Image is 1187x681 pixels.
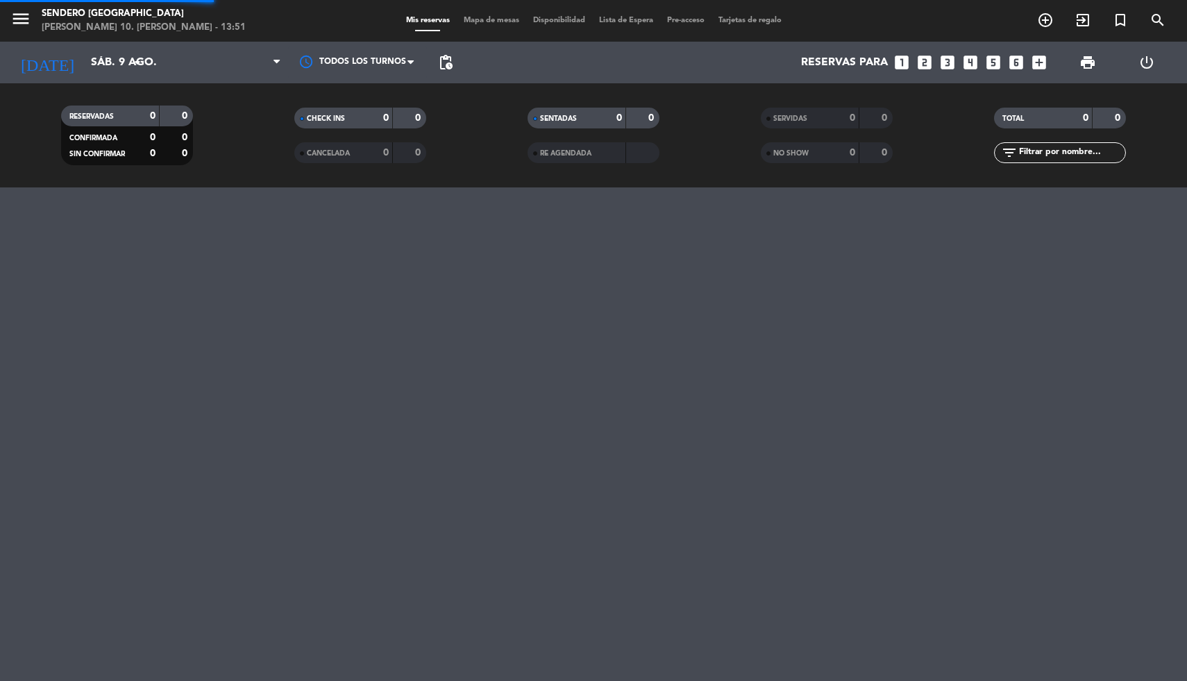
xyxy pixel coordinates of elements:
[850,113,855,123] strong: 0
[383,113,389,123] strong: 0
[1030,53,1048,72] i: add_box
[69,135,117,142] span: CONFIRMADA
[616,113,622,123] strong: 0
[1112,12,1129,28] i: turned_in_not
[916,53,934,72] i: looks_two
[182,111,190,121] strong: 0
[182,133,190,142] strong: 0
[1083,113,1088,123] strong: 0
[1075,12,1091,28] i: exit_to_app
[1118,42,1177,83] div: LOG OUT
[850,148,855,158] strong: 0
[129,54,146,71] i: arrow_drop_down
[773,150,809,157] span: NO SHOW
[801,56,888,69] span: Reservas para
[1007,53,1025,72] i: looks_6
[307,150,350,157] span: CANCELADA
[10,8,31,29] i: menu
[307,115,345,122] span: CHECK INS
[1018,145,1125,160] input: Filtrar por nombre...
[882,148,890,158] strong: 0
[526,17,592,24] span: Disponibilidad
[383,148,389,158] strong: 0
[415,113,423,123] strong: 0
[961,53,979,72] i: looks_4
[415,148,423,158] strong: 0
[712,17,789,24] span: Tarjetas de regalo
[540,150,591,157] span: RE AGENDADA
[10,8,31,34] button: menu
[69,151,125,158] span: SIN CONFIRMAR
[457,17,526,24] span: Mapa de mesas
[42,21,246,35] div: [PERSON_NAME] 10. [PERSON_NAME] - 13:51
[150,133,155,142] strong: 0
[893,53,911,72] i: looks_one
[1150,12,1166,28] i: search
[69,113,114,120] span: RESERVADAS
[648,113,657,123] strong: 0
[42,7,246,21] div: Sendero [GEOGRAPHIC_DATA]
[150,111,155,121] strong: 0
[540,115,577,122] span: SENTADAS
[773,115,807,122] span: SERVIDAS
[1115,113,1123,123] strong: 0
[1037,12,1054,28] i: add_circle_outline
[984,53,1002,72] i: looks_5
[1002,115,1024,122] span: TOTAL
[399,17,457,24] span: Mis reservas
[1001,144,1018,161] i: filter_list
[437,54,454,71] span: pending_actions
[592,17,660,24] span: Lista de Espera
[182,149,190,158] strong: 0
[882,113,890,123] strong: 0
[150,149,155,158] strong: 0
[1079,54,1096,71] span: print
[938,53,957,72] i: looks_3
[10,47,84,78] i: [DATE]
[660,17,712,24] span: Pre-acceso
[1138,54,1155,71] i: power_settings_new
